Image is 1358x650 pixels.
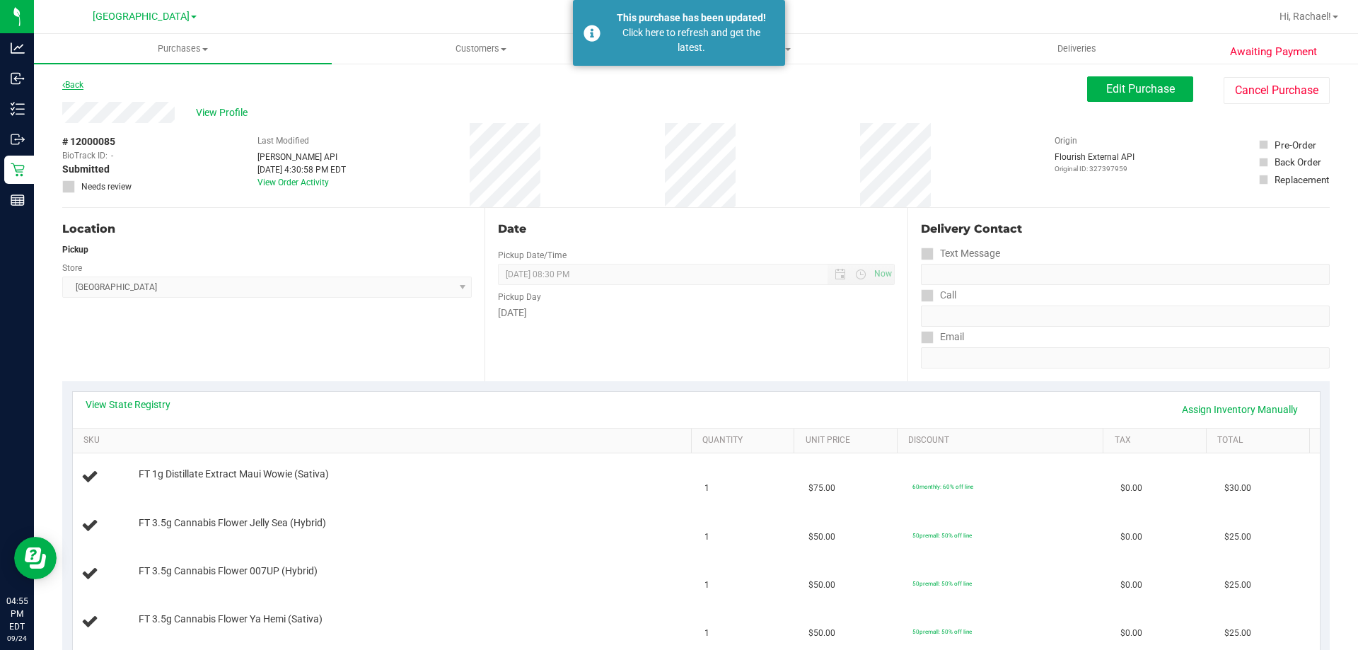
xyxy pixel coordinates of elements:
[62,245,88,255] strong: Pickup
[912,628,972,635] span: 50premall: 50% off line
[704,579,709,592] span: 1
[1224,530,1251,544] span: $25.00
[704,530,709,544] span: 1
[93,11,190,23] span: [GEOGRAPHIC_DATA]
[1230,44,1317,60] span: Awaiting Payment
[257,163,346,176] div: [DATE] 4:30:58 PM EDT
[11,132,25,146] inline-svg: Outbound
[1279,11,1331,22] span: Hi, Rachael!
[139,613,323,626] span: FT 3.5g Cannabis Flower Ya Hemi (Sativa)
[808,530,835,544] span: $50.00
[62,134,115,149] span: # 12000085
[1120,482,1142,495] span: $0.00
[11,102,25,116] inline-svg: Inventory
[86,397,170,412] a: View State Registry
[921,327,964,347] label: Email
[1120,579,1142,592] span: $0.00
[34,42,332,55] span: Purchases
[1224,627,1251,640] span: $25.00
[704,482,709,495] span: 1
[921,221,1330,238] div: Delivery Contact
[1115,435,1201,446] a: Tax
[808,579,835,592] span: $50.00
[1224,77,1330,104] button: Cancel Purchase
[1173,397,1307,422] a: Assign Inventory Manually
[908,435,1098,446] a: Discount
[62,262,82,274] label: Store
[257,151,346,163] div: [PERSON_NAME] API
[257,134,309,147] label: Last Modified
[62,162,110,177] span: Submitted
[1038,42,1115,55] span: Deliveries
[196,105,253,120] span: View Profile
[139,564,318,578] span: FT 3.5g Cannabis Flower 007UP (Hybrid)
[1224,579,1251,592] span: $25.00
[139,516,326,530] span: FT 3.5g Cannabis Flower Jelly Sea (Hybrid)
[62,221,472,238] div: Location
[1120,627,1142,640] span: $0.00
[704,627,709,640] span: 1
[62,80,83,90] a: Back
[498,306,894,320] div: [DATE]
[6,595,28,633] p: 04:55 PM EDT
[81,180,132,193] span: Needs review
[912,532,972,539] span: 50premall: 50% off line
[1055,134,1077,147] label: Origin
[11,163,25,177] inline-svg: Retail
[1275,173,1329,187] div: Replacement
[921,264,1330,285] input: Format: (999) 999-9999
[912,483,973,490] span: 60monthly: 60% off line
[921,243,1000,264] label: Text Message
[1217,435,1304,446] a: Total
[921,285,956,306] label: Call
[1275,155,1321,169] div: Back Order
[11,71,25,86] inline-svg: Inbound
[921,306,1330,327] input: Format: (999) 999-9999
[11,41,25,55] inline-svg: Analytics
[34,34,332,64] a: Purchases
[928,34,1226,64] a: Deliveries
[6,633,28,644] p: 09/24
[808,627,835,640] span: $50.00
[1055,163,1134,174] p: Original ID: 327397959
[1224,482,1251,495] span: $30.00
[498,291,541,303] label: Pickup Day
[806,435,892,446] a: Unit Price
[808,482,835,495] span: $75.00
[498,221,894,238] div: Date
[83,435,685,446] a: SKU
[332,34,629,64] a: Customers
[14,537,57,579] iframe: Resource center
[702,435,789,446] a: Quantity
[1087,76,1193,102] button: Edit Purchase
[139,468,329,481] span: FT 1g Distillate Extract Maui Wowie (Sativa)
[1106,82,1175,95] span: Edit Purchase
[257,178,329,187] a: View Order Activity
[498,249,567,262] label: Pickup Date/Time
[62,149,108,162] span: BioTrack ID:
[1120,530,1142,544] span: $0.00
[11,193,25,207] inline-svg: Reports
[608,25,774,55] div: Click here to refresh and get the latest.
[1055,151,1134,174] div: Flourish External API
[912,580,972,587] span: 50premall: 50% off line
[332,42,629,55] span: Customers
[1275,138,1316,152] div: Pre-Order
[608,11,774,25] div: This purchase has been updated!
[111,149,113,162] span: -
